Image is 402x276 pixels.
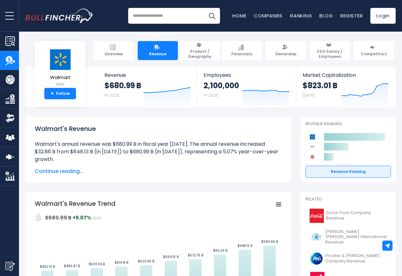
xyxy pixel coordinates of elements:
[296,66,395,107] a: Market Capitalization $823.01 B [DATE]
[303,81,337,90] strong: $823.01 B
[5,113,15,123] img: Ownership
[232,12,246,19] a: Home
[309,251,323,266] img: PG logo
[309,209,324,223] img: KO logo
[305,250,391,267] a: Procter & [PERSON_NAME] Company Revenue
[309,153,316,161] img: Target Corporation competitors logo
[204,8,220,24] button: Search
[115,260,128,265] text: $514.41 B
[49,75,71,80] span: Walmart
[309,133,316,141] img: Walmart competitors logo
[149,52,166,57] span: Revenue
[305,166,391,178] a: Revenue Ranking
[104,52,123,57] span: Overview
[64,264,80,268] text: $485.87 B
[180,41,220,60] a: Product / Geography
[231,52,252,57] span: Financials
[98,66,197,107] a: Revenue $680.99 B FY 2025
[309,143,316,150] img: Costco Wholesale Corporation competitors logo
[138,41,178,60] a: Revenue
[35,124,282,133] h1: Walmart's Revenue
[49,82,71,87] small: WMT
[35,140,282,163] li: Walmart's annual revenue was $680.99 B in fiscal year [DATE]. The annual revenue increased $32.86...
[25,9,94,23] img: Bullfincher logo
[305,197,391,202] p: Related
[35,168,282,175] span: Continue reading...
[290,12,312,19] a: Ranking
[25,9,93,23] a: Go to homepage
[213,248,227,253] text: $611.29 B
[40,264,55,269] text: $482.13 B
[361,52,387,57] span: Competitors
[138,259,154,264] text: $523.96 B
[305,207,391,224] a: Coca-Cola Company Revenue
[222,41,262,60] a: Financials
[261,239,278,244] text: $680.99 B
[44,88,76,99] a: +Follow
[51,91,54,96] strong: +
[303,72,389,78] span: Market Capitalization
[237,243,252,248] text: $648.13 B
[354,41,394,60] a: Competitors
[35,199,116,208] tspan: Walmart's Revenue Trend
[104,72,191,78] span: Revenue
[309,230,323,244] img: PM logo
[204,93,219,98] small: FY 2025
[104,93,120,98] small: FY 2025
[104,81,141,90] strong: $680.99 B
[204,72,289,78] span: Employees
[305,121,391,127] p: Revenue Ranking
[254,12,283,19] a: Companies
[312,49,347,59] span: CEO Salary / Employees
[340,12,363,19] a: Register
[204,81,239,90] strong: 2,100,000
[35,214,42,221] img: addasd
[72,214,91,221] strong: +5.07%
[45,214,72,221] strong: $680.99 B
[163,255,179,259] text: $559.15 B
[197,66,296,107] a: Employees 2,100,000 FY 2025
[49,49,72,88] a: Walmart WMT
[275,52,297,57] span: Ownership
[303,93,315,98] small: [DATE]
[370,8,396,24] a: Login
[310,41,350,60] a: CEO Salary / Employees
[305,228,391,247] a: [PERSON_NAME] [PERSON_NAME] International Revenue
[183,49,217,59] span: Product / Geography
[188,253,203,258] text: $572.75 B
[92,216,101,221] span: 2025
[94,41,134,60] a: Overview
[319,12,333,19] a: Blog
[89,262,105,267] text: $500.34 B
[266,41,306,60] a: Ownership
